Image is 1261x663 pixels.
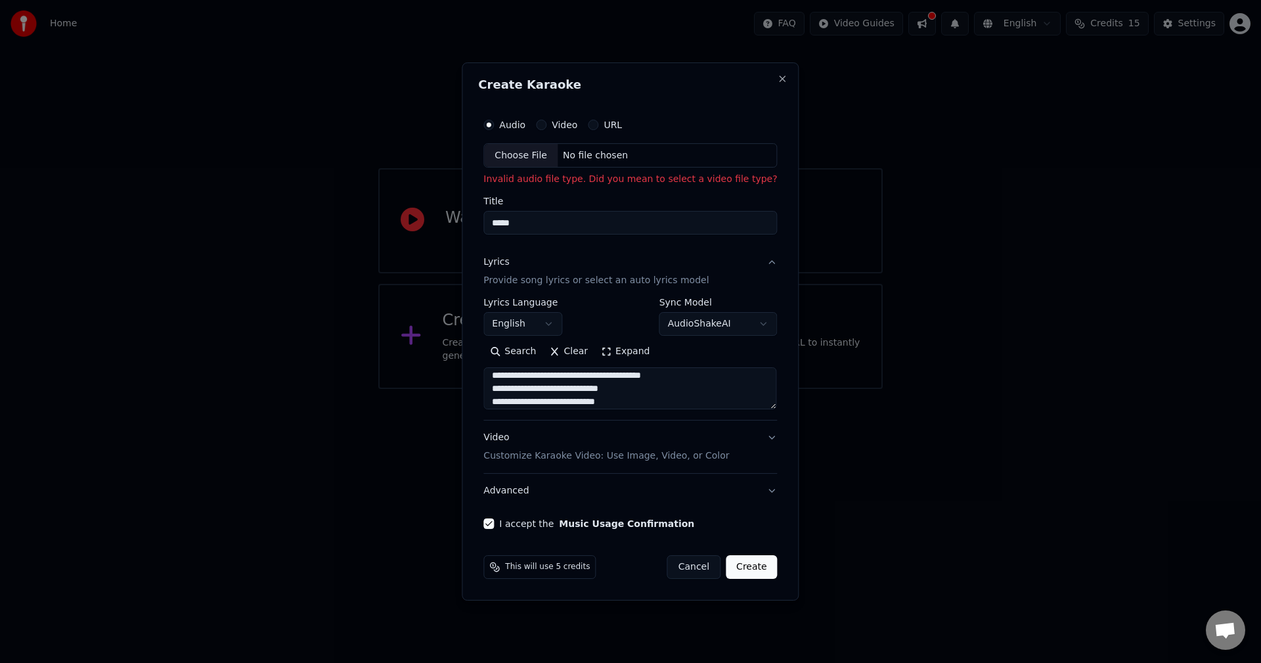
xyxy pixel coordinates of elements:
[483,298,777,420] div: LyricsProvide song lyrics or select an auto lyrics model
[558,149,633,162] div: No file chosen
[559,519,694,528] button: I accept the
[483,341,542,362] button: Search
[726,555,778,579] button: Create
[483,173,777,187] p: Invalid audio file type. Did you mean to select a video file type?
[478,79,782,91] h2: Create Karaoke
[483,449,729,463] p: Customize Karaoke Video: Use Image, Video, or Color
[604,120,622,129] label: URL
[499,519,694,528] label: I accept the
[483,298,562,307] label: Lyrics Language
[499,120,525,129] label: Audio
[483,421,777,473] button: VideoCustomize Karaoke Video: Use Image, Video, or Color
[483,197,777,206] label: Title
[484,144,558,168] div: Choose File
[483,256,509,269] div: Lyrics
[483,431,729,463] div: Video
[667,555,720,579] button: Cancel
[483,474,777,508] button: Advanced
[483,246,777,298] button: LyricsProvide song lyrics or select an auto lyrics model
[659,298,778,307] label: Sync Model
[483,275,709,288] p: Provide song lyrics or select an auto lyrics model
[505,562,590,572] span: This will use 5 credits
[594,341,656,362] button: Expand
[552,120,577,129] label: Video
[542,341,594,362] button: Clear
